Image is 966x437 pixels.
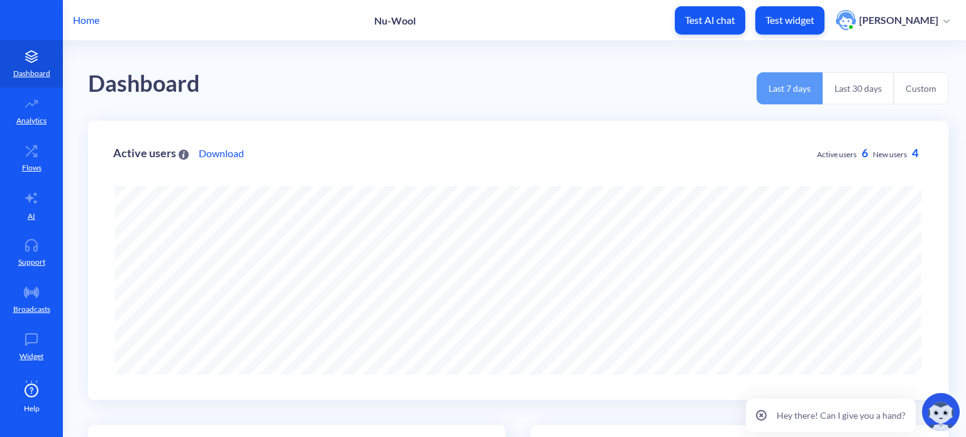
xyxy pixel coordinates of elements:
p: Home [73,13,99,28]
p: Test AI chat [685,14,735,26]
p: Hey there! Can I give you a hand? [777,409,906,422]
p: Flows [22,162,42,174]
p: Nu-Wool [374,14,416,26]
p: Dashboard [13,68,50,79]
button: Test AI chat [675,6,745,35]
button: Last 7 days [757,72,823,104]
p: Support [18,257,45,268]
button: user photo[PERSON_NAME] [830,9,956,31]
span: Help [24,403,40,414]
div: Dashboard [88,66,200,102]
p: AI [28,211,35,222]
div: Active users [113,147,189,159]
p: Broadcasts [13,304,50,315]
img: user photo [836,10,856,30]
button: Last 30 days [823,72,894,104]
button: Test widget [755,6,824,35]
span: 6 [862,146,868,160]
a: Download [199,146,244,161]
span: 4 [912,146,918,160]
button: Custom [894,72,948,104]
p: Widget [19,351,43,362]
span: New users [873,150,907,159]
p: Analytics [16,115,47,126]
span: Active users [817,150,857,159]
img: copilot-icon.svg [922,393,960,431]
p: Test widget [765,14,814,26]
p: [PERSON_NAME] [859,13,938,27]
